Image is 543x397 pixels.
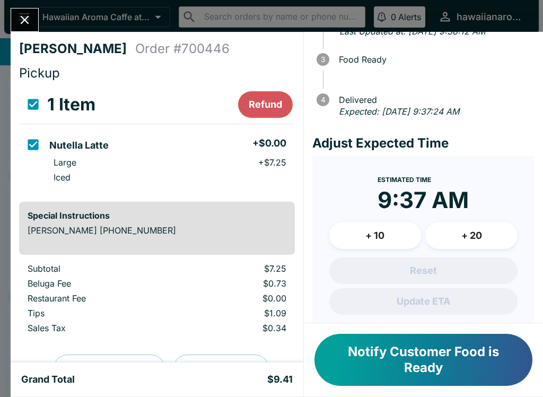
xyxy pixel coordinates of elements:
[19,263,295,338] table: orders table
[28,308,173,318] p: Tips
[314,334,532,386] button: Notify Customer Food is Ready
[321,55,325,64] text: 3
[190,293,286,304] p: $0.00
[190,308,286,318] p: $1.09
[28,323,173,333] p: Sales Tax
[320,96,325,104] text: 4
[173,355,269,382] button: Print Receipt
[28,293,173,304] p: Restaurant Fee
[312,135,535,151] h4: Adjust Expected Time
[28,210,286,221] h6: Special Instructions
[190,263,286,274] p: $7.25
[378,186,469,214] time: 9:37 AM
[28,225,286,236] p: [PERSON_NAME] [PHONE_NUMBER]
[49,139,109,152] h5: Nutella Latte
[19,85,295,193] table: orders table
[378,176,431,184] span: Estimated Time
[19,41,135,57] h4: [PERSON_NAME]
[54,172,71,183] p: Iced
[334,55,535,64] span: Food Ready
[11,8,38,31] button: Close
[329,222,422,249] button: + 10
[28,278,173,289] p: Beluga Fee
[54,157,76,168] p: Large
[252,137,286,150] h5: + $0.00
[21,373,75,386] h5: Grand Total
[190,323,286,333] p: $0.34
[47,94,95,115] h3: 1 Item
[54,355,165,382] button: Preview Receipt
[190,278,286,289] p: $0.73
[339,26,485,37] em: Last Updated at: [DATE] 9:38:12 AM
[28,263,173,274] p: Subtotal
[267,373,293,386] h5: $9.41
[334,95,535,105] span: Delivered
[258,157,286,168] p: + $7.25
[135,41,230,57] h4: Order # 700446
[238,91,293,118] button: Refund
[19,65,60,81] span: Pickup
[339,106,459,117] em: Expected: [DATE] 9:37:24 AM
[425,222,518,249] button: + 20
